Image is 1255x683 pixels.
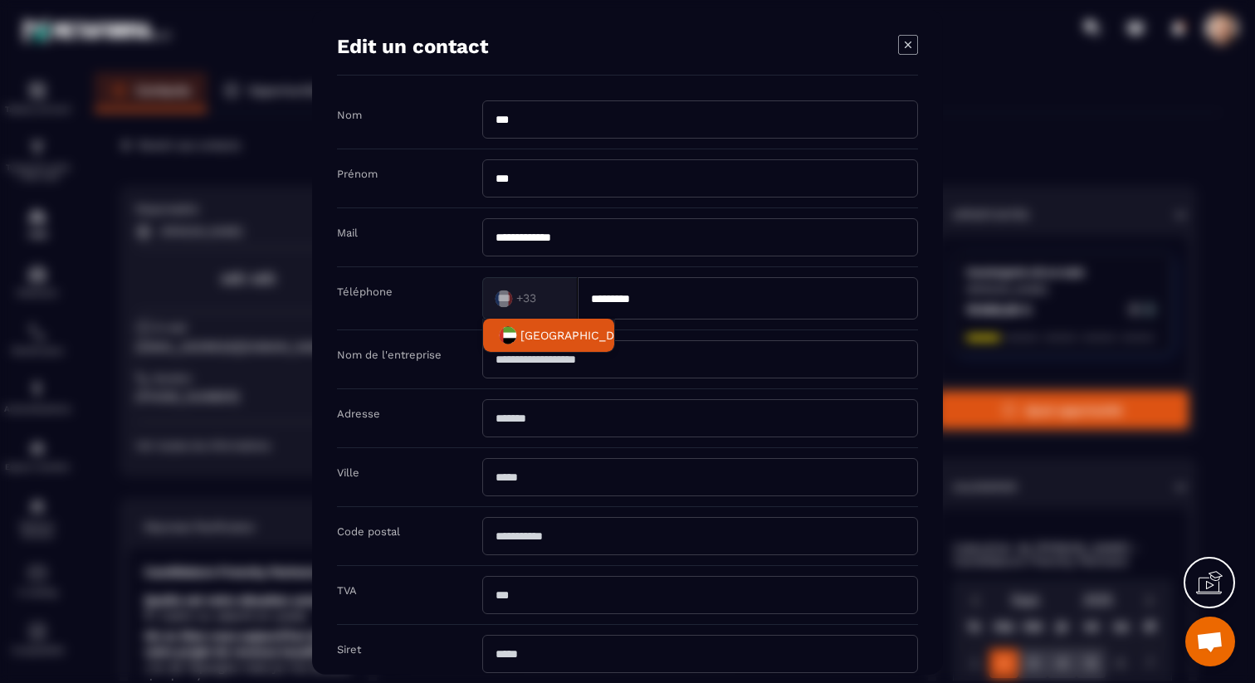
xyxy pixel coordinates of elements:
label: Téléphone [337,285,393,297]
label: Adresse [337,407,380,419]
a: Ouvrir le chat [1185,617,1235,666]
label: Nom de l'entreprise [337,348,442,360]
input: Search for option [491,285,560,310]
h4: Edit un contact [337,34,488,57]
label: Mail [337,226,358,238]
label: Nom [337,108,362,120]
div: Search for option [482,276,578,319]
label: Siret [337,642,361,655]
label: Ville [337,466,359,478]
span: United Arab Emirates (+971) [520,326,675,343]
label: Code postal [337,524,400,537]
img: Country Flag [491,318,525,351]
label: TVA [337,583,357,596]
label: Prénom [337,167,378,179]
